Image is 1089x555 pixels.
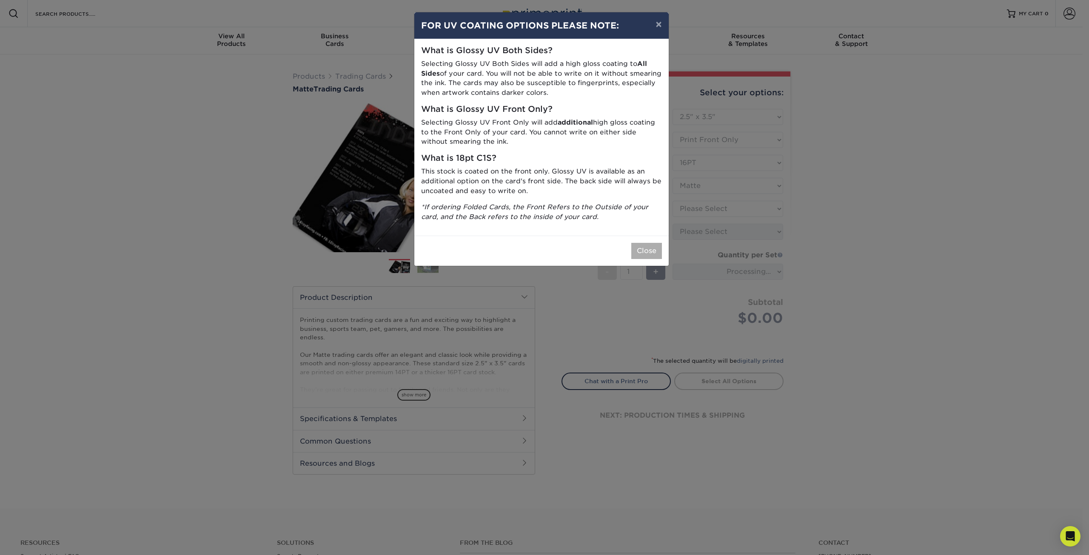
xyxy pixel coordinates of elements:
div: Open Intercom Messenger [1060,526,1080,546]
p: This stock is coated on the front only. Glossy UV is available as an additional option on the car... [421,167,662,196]
p: Selecting Glossy UV Front Only will add high gloss coating to the Front Only of your card. You ca... [421,118,662,147]
button: × [649,12,668,36]
p: Selecting Glossy UV Both Sides will add a high gloss coating to of your card. You will not be abl... [421,59,662,98]
h4: FOR UV COATING OPTIONS PLEASE NOTE: [421,19,662,32]
h5: What is Glossy UV Front Only? [421,105,662,114]
i: *If ordering Folded Cards, the Front Refers to the Outside of your card, and the Back refers to t... [421,203,648,221]
h5: What is 18pt C1S? [421,154,662,163]
strong: additional [558,118,593,126]
strong: All Sides [421,60,647,77]
button: Close [631,243,662,259]
h5: What is Glossy UV Both Sides? [421,46,662,56]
